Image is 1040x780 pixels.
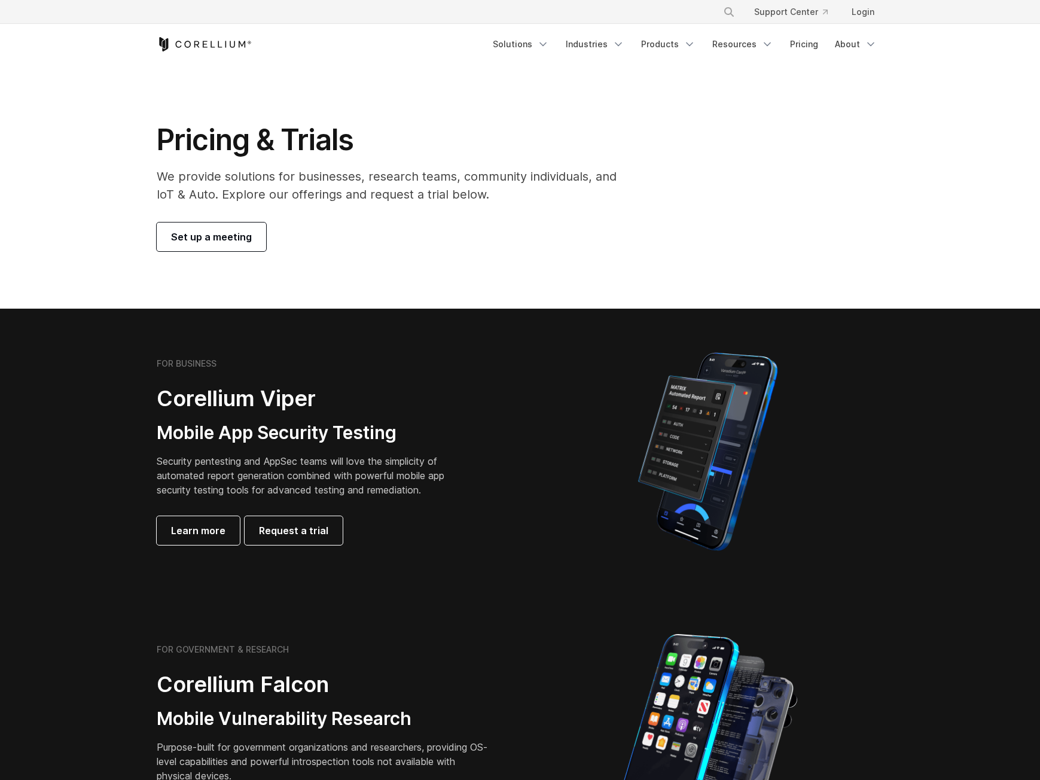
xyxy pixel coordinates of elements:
[486,33,556,55] a: Solutions
[157,358,216,369] h6: FOR BUSINESS
[705,33,780,55] a: Resources
[618,347,798,556] img: Corellium MATRIX automated report on iPhone showing app vulnerability test results across securit...
[245,516,343,545] a: Request a trial
[157,223,266,251] a: Set up a meeting
[157,167,633,203] p: We provide solutions for businesses, research teams, community individuals, and IoT & Auto. Explo...
[783,33,825,55] a: Pricing
[157,644,289,655] h6: FOR GOVERNMENT & RESEARCH
[157,671,492,698] h2: Corellium Falcon
[157,422,463,444] h3: Mobile App Security Testing
[634,33,703,55] a: Products
[157,708,492,730] h3: Mobile Vulnerability Research
[709,1,884,23] div: Navigation Menu
[745,1,837,23] a: Support Center
[171,523,225,538] span: Learn more
[718,1,740,23] button: Search
[559,33,632,55] a: Industries
[171,230,252,244] span: Set up a meeting
[842,1,884,23] a: Login
[259,523,328,538] span: Request a trial
[828,33,884,55] a: About
[157,122,633,158] h1: Pricing & Trials
[486,33,884,55] div: Navigation Menu
[157,454,463,497] p: Security pentesting and AppSec teams will love the simplicity of automated report generation comb...
[157,37,252,51] a: Corellium Home
[157,385,463,412] h2: Corellium Viper
[157,516,240,545] a: Learn more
